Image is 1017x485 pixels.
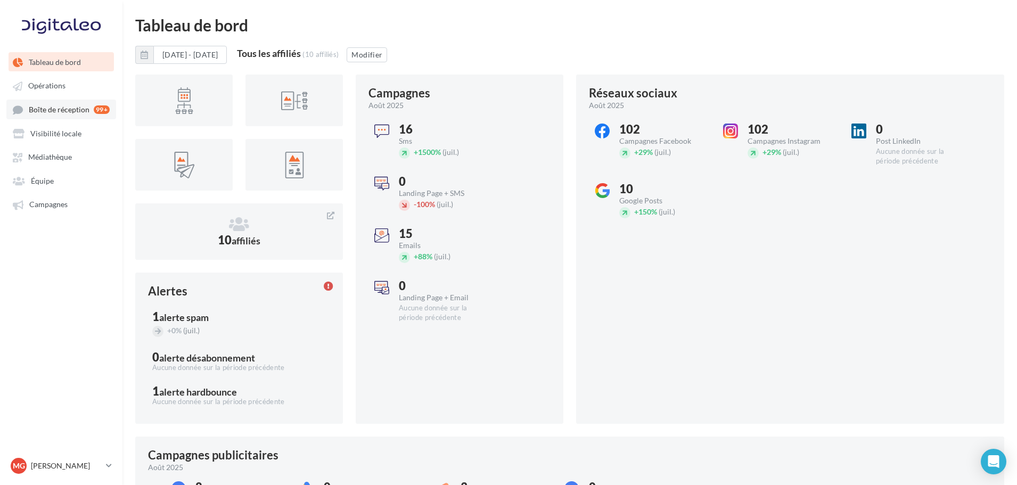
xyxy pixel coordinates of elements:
[218,233,260,247] span: 10
[399,228,488,240] div: 15
[414,252,432,261] span: 88%
[619,183,708,195] div: 10
[152,397,326,407] div: Aucune donnée sur la période précédente
[159,313,209,322] div: alerte spam
[434,252,450,261] span: (juil.)
[399,303,488,323] div: Aucune donnée sur la période précédente
[167,326,171,335] span: +
[9,456,114,476] a: MG [PERSON_NAME]
[876,124,965,135] div: 0
[153,46,227,64] button: [DATE] - [DATE]
[589,100,624,111] span: août 2025
[28,81,65,91] span: Opérations
[399,242,488,249] div: Emails
[29,105,89,114] span: Boîte de réception
[589,87,677,99] div: Réseaux sociaux
[399,280,488,292] div: 0
[981,449,1006,474] div: Open Intercom Messenger
[135,17,1004,33] div: Tableau de bord
[414,200,435,209] span: 100%
[6,52,116,71] a: Tableau de bord
[6,100,116,119] a: Boîte de réception 99+
[135,46,227,64] button: [DATE] - [DATE]
[399,137,488,145] div: Sms
[414,252,418,261] span: +
[31,176,54,185] span: Équipe
[347,47,387,62] button: Modifier
[148,285,187,297] div: Alertes
[159,387,237,397] div: alerte hardbounce
[876,147,965,166] div: Aucune donnée sur la période précédente
[619,197,708,204] div: Google Posts
[30,129,81,138] span: Visibilité locale
[29,200,68,209] span: Campagnes
[94,105,110,114] div: 99+
[748,137,836,145] div: Campagnes Instagram
[159,353,255,363] div: alerte désabonnement
[368,87,430,99] div: Campagnes
[6,76,116,95] a: Opérations
[232,235,260,246] span: affiliés
[619,137,708,145] div: Campagnes Facebook
[6,171,116,190] a: Équipe
[399,124,488,135] div: 16
[167,326,182,335] span: 0%
[302,50,339,59] div: (10 affiliés)
[659,207,675,216] span: (juil.)
[634,147,653,157] span: 29%
[6,124,116,143] a: Visibilité locale
[148,462,183,473] span: août 2025
[152,311,326,323] div: 1
[414,147,441,157] span: 1500%
[6,147,116,166] a: Médiathèque
[31,461,102,471] p: [PERSON_NAME]
[399,190,488,197] div: Landing Page + SMS
[6,194,116,213] a: Campagnes
[183,326,200,335] span: (juil.)
[634,207,638,216] span: +
[152,351,326,363] div: 0
[876,137,965,145] div: Post LinkedIn
[237,48,301,58] div: Tous les affiliés
[442,147,459,157] span: (juil.)
[414,200,416,209] span: -
[368,100,404,111] span: août 2025
[762,147,767,157] span: +
[29,57,81,67] span: Tableau de bord
[619,124,708,135] div: 102
[28,153,72,162] span: Médiathèque
[762,147,781,157] span: 29%
[783,147,799,157] span: (juil.)
[152,385,326,397] div: 1
[437,200,453,209] span: (juil.)
[634,207,657,216] span: 150%
[399,294,488,301] div: Landing Page + Email
[748,124,836,135] div: 102
[13,461,25,471] span: MG
[148,449,278,461] div: Campagnes publicitaires
[399,176,488,187] div: 0
[634,147,638,157] span: +
[152,363,326,373] div: Aucune donnée sur la période précédente
[654,147,671,157] span: (juil.)
[414,147,418,157] span: +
